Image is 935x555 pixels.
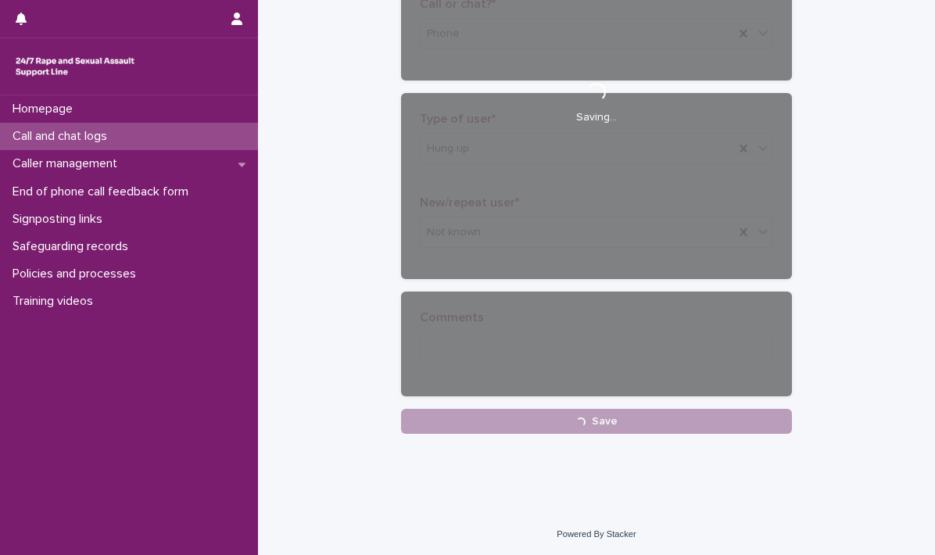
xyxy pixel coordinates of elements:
p: Saving… [576,111,617,124]
a: Powered By Stacker [557,529,636,539]
p: Caller management [6,156,130,171]
img: rhQMoQhaT3yELyF149Cw [13,51,138,82]
p: Training videos [6,294,106,309]
p: Homepage [6,102,85,116]
p: End of phone call feedback form [6,184,201,199]
p: Signposting links [6,212,115,227]
p: Policies and processes [6,267,149,281]
span: Save [592,416,618,427]
p: Call and chat logs [6,129,120,144]
button: Save [401,409,792,434]
p: Safeguarding records [6,239,141,254]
